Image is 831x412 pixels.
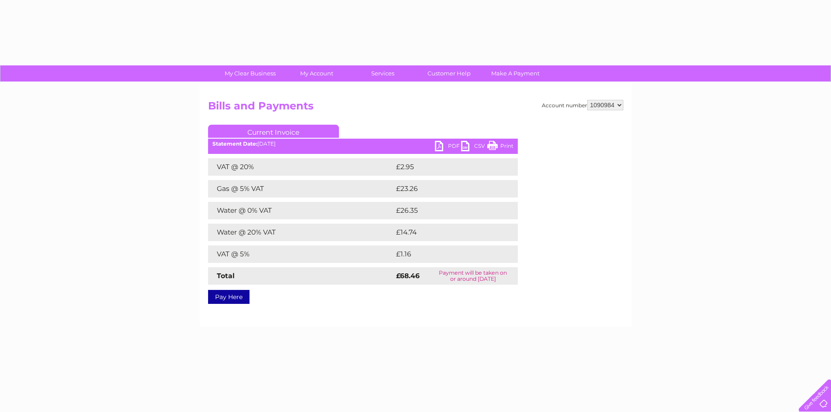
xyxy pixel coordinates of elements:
td: £26.35 [394,202,500,219]
td: £23.26 [394,180,500,197]
td: Payment will be taken on or around [DATE] [428,267,518,285]
a: Pay Here [208,290,250,304]
div: [DATE] [208,141,518,147]
a: Make A Payment [479,65,551,82]
td: £14.74 [394,224,499,241]
td: VAT @ 20% [208,158,394,176]
strong: Total [217,272,235,280]
a: My Account [280,65,352,82]
td: VAT @ 5% [208,245,394,263]
td: Water @ 0% VAT [208,202,394,219]
b: Statement Date: [212,140,257,147]
td: £2.95 [394,158,497,176]
h2: Bills and Payments [208,100,623,116]
a: Services [347,65,419,82]
a: PDF [435,141,461,153]
a: CSV [461,141,487,153]
a: Current Invoice [208,125,339,138]
td: Water @ 20% VAT [208,224,394,241]
strong: £68.46 [396,272,420,280]
a: Customer Help [413,65,485,82]
div: Account number [542,100,623,110]
a: My Clear Business [214,65,286,82]
td: Gas @ 5% VAT [208,180,394,197]
td: £1.16 [394,245,495,263]
a: Print [487,141,513,153]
